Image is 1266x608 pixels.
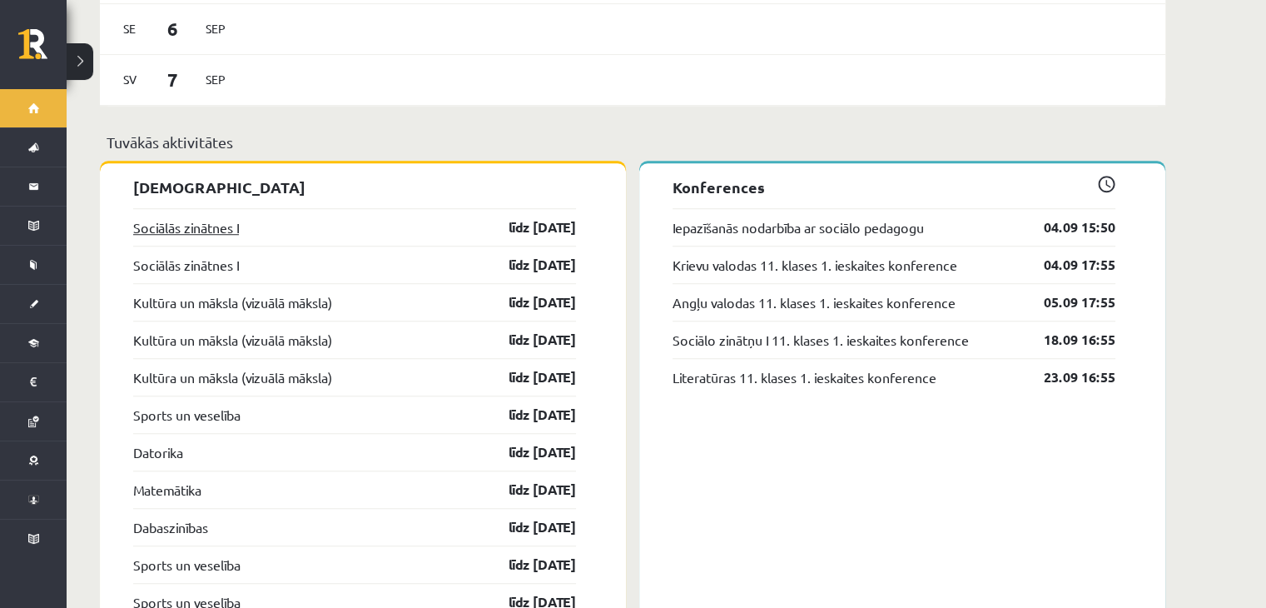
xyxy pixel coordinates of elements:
a: līdz [DATE] [479,217,576,237]
a: līdz [DATE] [479,255,576,275]
a: 05.09 17:55 [1019,292,1115,312]
a: Angļu valodas 11. klases 1. ieskaites konference [673,292,956,312]
span: 6 [147,15,199,42]
a: Datorika [133,442,183,462]
span: Sv [112,67,147,92]
a: Kultūra un māksla (vizuālā māksla) [133,367,332,387]
a: Sociālo zinātņu I 11. klases 1. ieskaites konference [673,330,969,350]
a: 04.09 15:50 [1019,217,1115,237]
a: Dabaszinības [133,517,208,537]
a: 18.09 16:55 [1019,330,1115,350]
a: Sports un veselība [133,405,241,425]
a: Sociālās zinātnes I [133,217,239,237]
p: Tuvākās aktivitātes [107,131,1159,153]
p: Konferences [673,176,1115,198]
a: Sports un veselība [133,555,241,575]
span: Sep [198,16,233,42]
a: Kultūra un māksla (vizuālā māksla) [133,292,332,312]
a: līdz [DATE] [479,555,576,575]
a: līdz [DATE] [479,480,576,500]
a: Matemātika [133,480,201,500]
p: [DEMOGRAPHIC_DATA] [133,176,576,198]
a: Literatūras 11. klases 1. ieskaites konference [673,367,936,387]
a: līdz [DATE] [479,330,576,350]
span: Sep [198,67,233,92]
a: Iepazīšanās nodarbība ar sociālo pedagogu [673,217,924,237]
a: Kultūra un māksla (vizuālā māksla) [133,330,332,350]
a: Sociālās zinātnes I [133,255,239,275]
a: Krievu valodas 11. klases 1. ieskaites konference [673,255,957,275]
span: Se [112,16,147,42]
a: līdz [DATE] [479,405,576,425]
a: līdz [DATE] [479,442,576,462]
a: līdz [DATE] [479,292,576,312]
a: līdz [DATE] [479,367,576,387]
a: 04.09 17:55 [1019,255,1115,275]
a: 23.09 16:55 [1019,367,1115,387]
a: līdz [DATE] [479,517,576,537]
span: 7 [147,66,199,93]
a: Rīgas 1. Tālmācības vidusskola [18,29,67,71]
